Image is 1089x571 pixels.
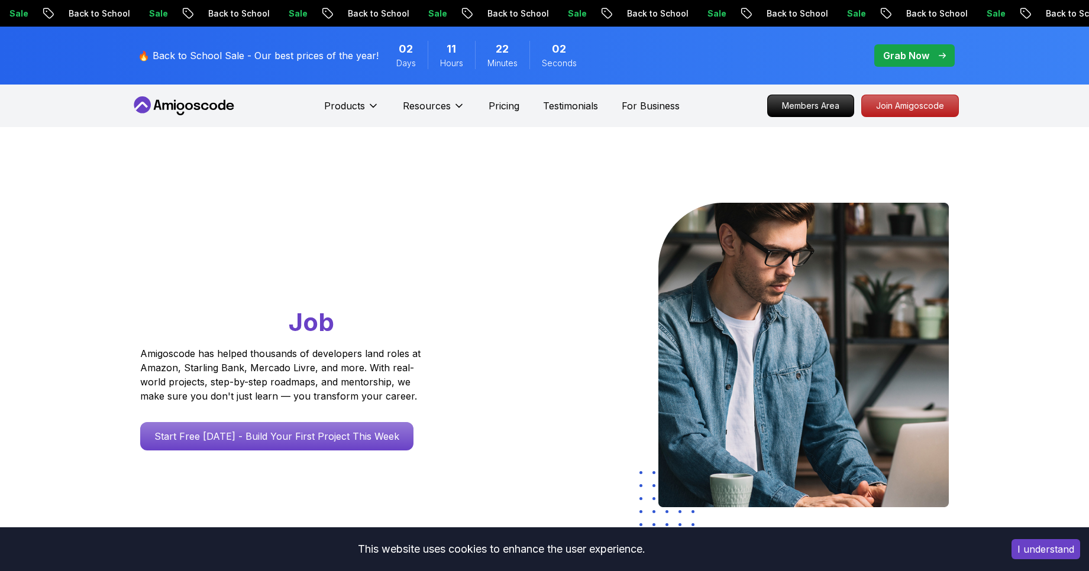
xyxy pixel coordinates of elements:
[403,99,451,113] p: Resources
[466,8,547,20] p: Back to School
[447,41,456,57] span: 11 Hours
[407,8,445,20] p: Sale
[862,95,958,116] p: Join Amigoscode
[440,57,463,69] span: Hours
[767,95,854,117] a: Members Area
[140,203,466,339] h1: Go From Learning to Hired: Master Java, Spring Boot & Cloud Skills That Get You the
[399,41,413,57] span: 2 Days
[543,99,598,113] a: Testimonials
[140,346,424,403] p: Amigoscode has helped thousands of developers land roles at Amazon, Starling Bank, Mercado Livre,...
[658,203,949,507] img: hero
[128,8,166,20] p: Sale
[267,8,305,20] p: Sale
[187,8,267,20] p: Back to School
[542,57,577,69] span: Seconds
[622,99,680,113] a: For Business
[489,99,519,113] a: Pricing
[1012,539,1080,559] button: Accept cookies
[140,422,413,450] a: Start Free [DATE] - Build Your First Project This Week
[396,57,416,69] span: Days
[861,95,959,117] a: Join Amigoscode
[547,8,584,20] p: Sale
[324,99,365,113] p: Products
[138,48,379,63] p: 🔥 Back to School Sale - Our best prices of the year!
[487,57,518,69] span: Minutes
[826,8,864,20] p: Sale
[745,8,826,20] p: Back to School
[327,8,407,20] p: Back to School
[686,8,724,20] p: Sale
[606,8,686,20] p: Back to School
[47,8,128,20] p: Back to School
[965,8,1003,20] p: Sale
[9,536,994,562] div: This website uses cookies to enhance the user experience.
[768,95,854,116] p: Members Area
[496,41,509,57] span: 22 Minutes
[324,99,379,122] button: Products
[552,41,566,57] span: 2 Seconds
[403,99,465,122] button: Resources
[289,307,334,337] span: Job
[883,48,929,63] p: Grab Now
[885,8,965,20] p: Back to School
